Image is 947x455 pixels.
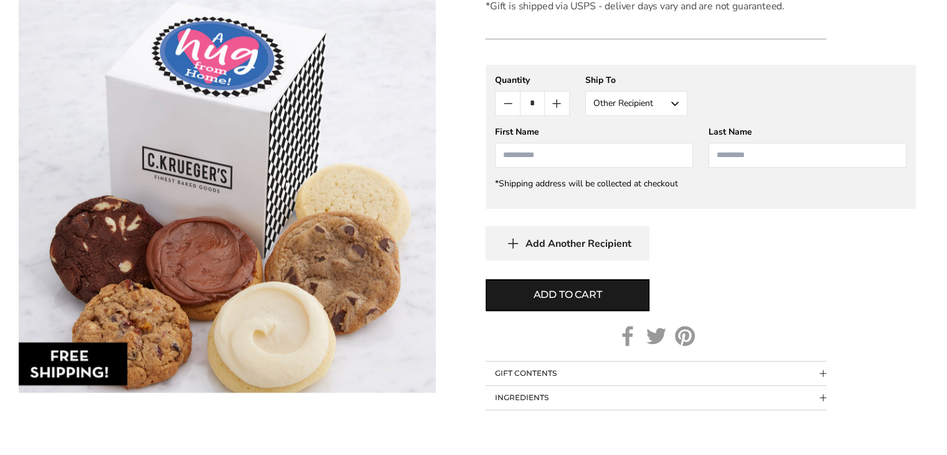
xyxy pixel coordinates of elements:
[709,143,907,168] input: Last Name
[486,362,826,385] button: Collapsible block button
[496,92,520,115] button: Count minus
[486,279,649,311] button: Add to cart
[709,126,907,138] div: Last Name
[525,237,631,250] span: Add Another Recipient
[646,326,666,346] a: Twitter
[486,65,916,209] gfm-form: New recipient
[486,226,649,261] button: Add Another Recipient
[585,74,687,86] div: Ship To
[585,91,687,116] button: Other Recipient
[495,74,570,86] div: Quantity
[618,326,638,346] a: Facebook
[545,92,569,115] button: Count plus
[534,287,602,302] span: Add to cart
[675,326,695,346] a: Pinterest
[495,126,693,138] div: First Name
[520,92,544,115] input: Quantity
[486,386,826,410] button: Collapsible block button
[495,178,907,189] div: *Shipping address will be collected at checkout
[495,143,693,168] input: First Name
